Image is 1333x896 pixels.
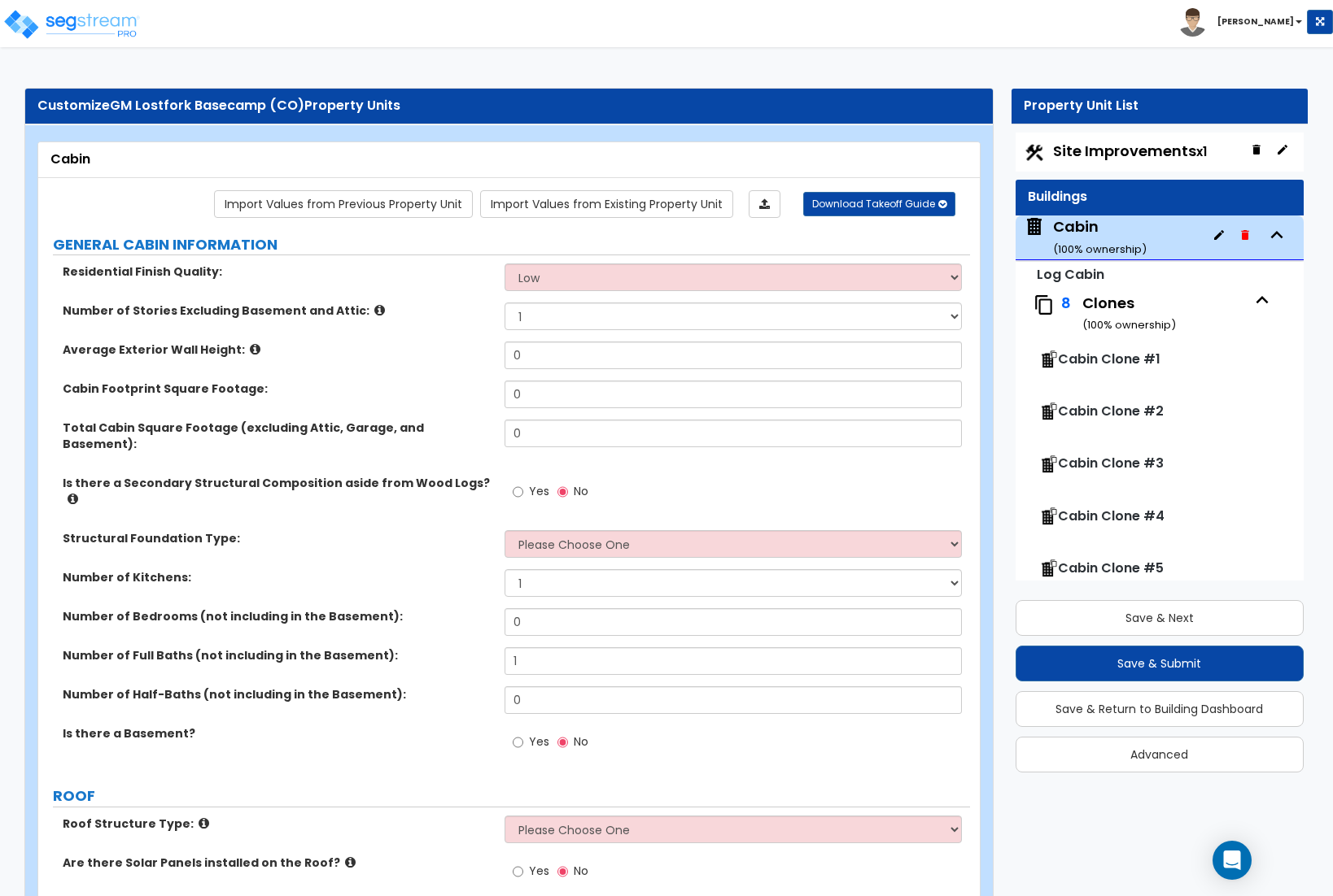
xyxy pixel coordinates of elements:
label: Number of Stories Excluding Basement and Attic: [63,302,492,319]
label: Number of Half-Baths (not including in the Basement): [63,686,492,702]
label: Number of Kitchens: [63,569,492,585]
img: building.svg [1024,216,1045,237]
button: Save & Next [1016,600,1305,636]
div: Open Intercom Messenger [1213,841,1252,880]
i: click for more info! [68,493,78,505]
span: Cabin [1024,216,1147,258]
button: Save & Submit [1016,646,1305,681]
span: No [574,863,588,879]
i: click for more info! [345,856,356,868]
label: Is there a Basement? [63,725,492,742]
label: Cabin Footprint Square Footage: [63,381,492,397]
span: Yes [529,733,549,750]
div: Cabin [50,150,968,169]
button: Download Takeoff Guide [803,192,955,216]
input: Yes [513,483,523,501]
div: Buildings [1028,188,1292,207]
img: clone-building.svg [1038,559,1058,579]
small: ( 100 % ownership) [1053,241,1147,257]
b: [PERSON_NAME] [1217,15,1294,28]
a: Import the dynamic attribute values from existing properties. [480,190,733,218]
label: Is there a Secondary Structural Composition aside from Wood Logs? [63,475,492,507]
img: avatar.png [1178,8,1207,37]
span: Download Takeoff Guide [812,197,935,211]
label: Roof Structure Type: [63,816,492,832]
label: GENERAL CABIN INFORMATION [53,234,970,255]
span: Site Improvements [1053,141,1207,161]
a: Import the dynamic attribute values from previous properties. [214,190,473,218]
i: click for more info! [199,817,209,829]
input: No [557,863,568,881]
input: Yes [513,863,523,881]
div: Cabin [1053,216,1147,258]
input: Yes [513,733,523,751]
button: Advanced [1016,737,1305,772]
label: Average Exterior Wall Height: [63,341,492,358]
img: clone-building.svg [1038,402,1058,422]
label: Structural Foundation Type: [63,530,492,546]
span: Cabin Clone #1 [1058,350,1160,368]
span: Yes [529,863,549,879]
a: Import the dynamic attributes value through Excel sheet [749,190,780,218]
input: No [557,483,568,501]
label: Total Cabin Square Footage (excluding Attic, Garage, and Basement): [63,420,492,452]
span: Yes [529,483,549,499]
span: Cabin Clone #3 [1058,454,1164,472]
input: No [557,733,568,751]
label: ROOF [53,785,970,807]
i: click for more info! [374,304,385,316]
label: Are there Solar Panels installed on the Roof? [63,855,492,871]
span: No [574,483,588,499]
img: Construction.png [1024,142,1045,163]
small: x1 [1196,143,1207,160]
button: Save & Return to Building Dashboard [1016,691,1305,727]
small: Log Cabin [1037,265,1104,284]
label: Number of Bedrooms (not including in the Basement): [63,608,492,624]
img: clone-building.svg [1038,507,1058,527]
img: clone.svg [1034,294,1055,315]
img: clone-building.svg [1038,350,1058,370]
span: Cabin Clone #4 [1058,507,1165,525]
div: Customize Property Units [37,97,981,115]
span: Cabin Clone #5 [1058,559,1164,577]
i: click for more info! [250,343,260,355]
label: Number of Full Baths (not including in the Basement): [63,647,492,663]
img: logo_pro_r.png [2,8,141,41]
small: ( 100 % ownership) [1082,317,1176,333]
span: Cabin Clone #2 [1058,402,1164,420]
span: No [574,733,588,750]
img: clone-building.svg [1038,455,1058,475]
span: 8 [1061,293,1071,313]
div: Clones [1082,293,1248,334]
span: GM Lostfork Basecamp (CO) [110,96,304,115]
div: Property Unit List [1024,97,1296,115]
label: Residential Finish Quality: [63,263,492,280]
